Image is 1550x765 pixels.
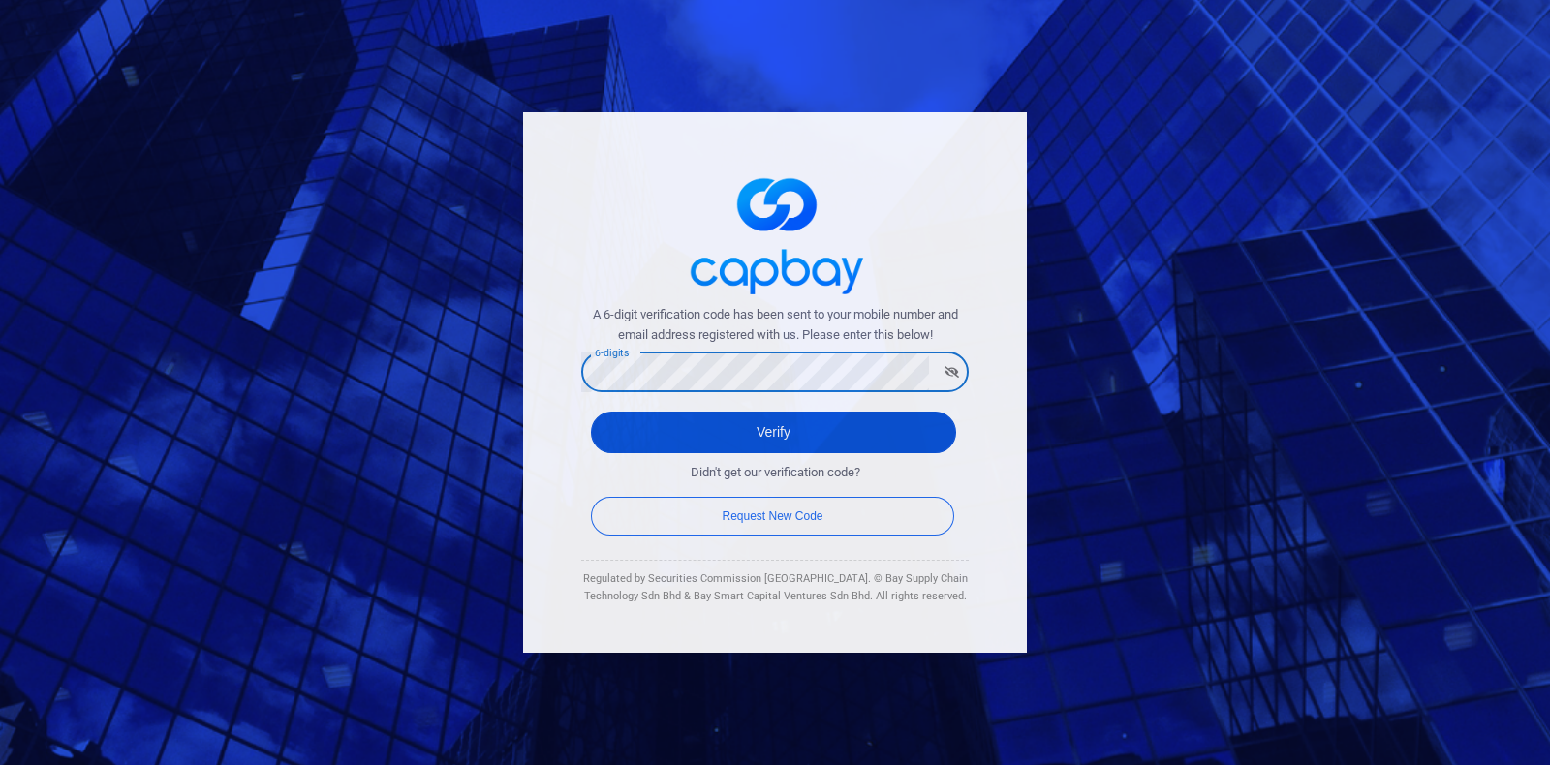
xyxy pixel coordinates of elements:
[691,463,860,483] span: Didn't get our verification code?
[581,570,969,604] div: Regulated by Securities Commission [GEOGRAPHIC_DATA]. © Bay Supply Chain Technology Sdn Bhd & Bay...
[595,346,629,360] label: 6-digits
[591,412,956,453] button: Verify
[678,161,872,305] img: logo
[581,305,969,346] span: A 6-digit verification code has been sent to your mobile number and email address registered with...
[591,497,954,535] button: Request New Code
